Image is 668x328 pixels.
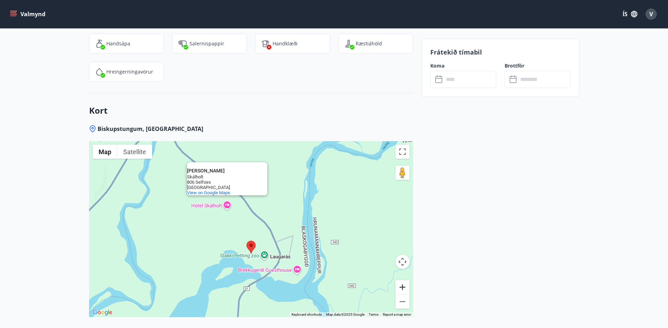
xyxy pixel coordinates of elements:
[292,312,322,317] button: Keyboard shortcuts
[117,145,152,159] button: Show satellite imagery
[106,68,153,75] p: Hreingerningavörur
[91,308,114,317] img: Google
[187,168,250,174] div: [PERSON_NAME]
[344,39,353,48] img: saOQRUK9k0plC04d75OSnkMeCb4WtbSIwuaOqe9o.svg
[93,145,117,159] button: Show street map
[383,313,411,316] a: Report a map error
[261,39,270,48] img: uiBtL0ikWr40dZiggAgPY6zIBwQcLm3lMVfqTObx.svg
[91,308,114,317] a: Open this area in Google Maps (opens a new window)
[430,48,570,57] p: Frátekið tímabil
[106,40,130,47] p: Handsápa
[187,174,250,179] div: Skálholt
[95,39,104,48] img: 96TlfpxwFVHR6UM9o3HrTVSiAREwRYtsizir1BR0.svg
[189,40,224,47] p: Salernispappír
[273,40,298,47] p: Handklæði
[187,190,230,195] a: View on Google Maps
[89,105,413,116] h3: Kort
[649,10,653,18] span: V
[395,166,410,180] button: Drag Pegman onto the map to open Street View
[326,313,364,316] span: Map data ©2025 Google
[187,162,267,195] div: Hótel Skálholt
[178,39,187,48] img: JsUkc86bAWErts0UzsjU3lk4pw2986cAIPoh8Yw7.svg
[187,185,250,190] div: [GEOGRAPHIC_DATA]
[395,295,410,309] button: Zoom out
[395,145,410,159] button: Toggle fullscreen view
[95,68,104,76] img: IEMZxl2UAX2uiPqnGqR2ECYTbkBjM7IGMvKNT7zJ.svg
[395,255,410,269] button: Map camera controls
[98,125,203,133] span: Biskupstungum, [GEOGRAPHIC_DATA]
[643,6,660,23] button: V
[619,8,641,20] button: ÍS
[395,280,410,294] button: Zoom in
[187,179,250,185] div: 806 Selfoss
[505,62,570,69] label: Brottför
[430,62,496,69] label: Koma
[356,40,382,47] p: Ræstiáhöld
[8,8,48,20] button: menu
[369,313,379,316] a: Terms (opens in new tab)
